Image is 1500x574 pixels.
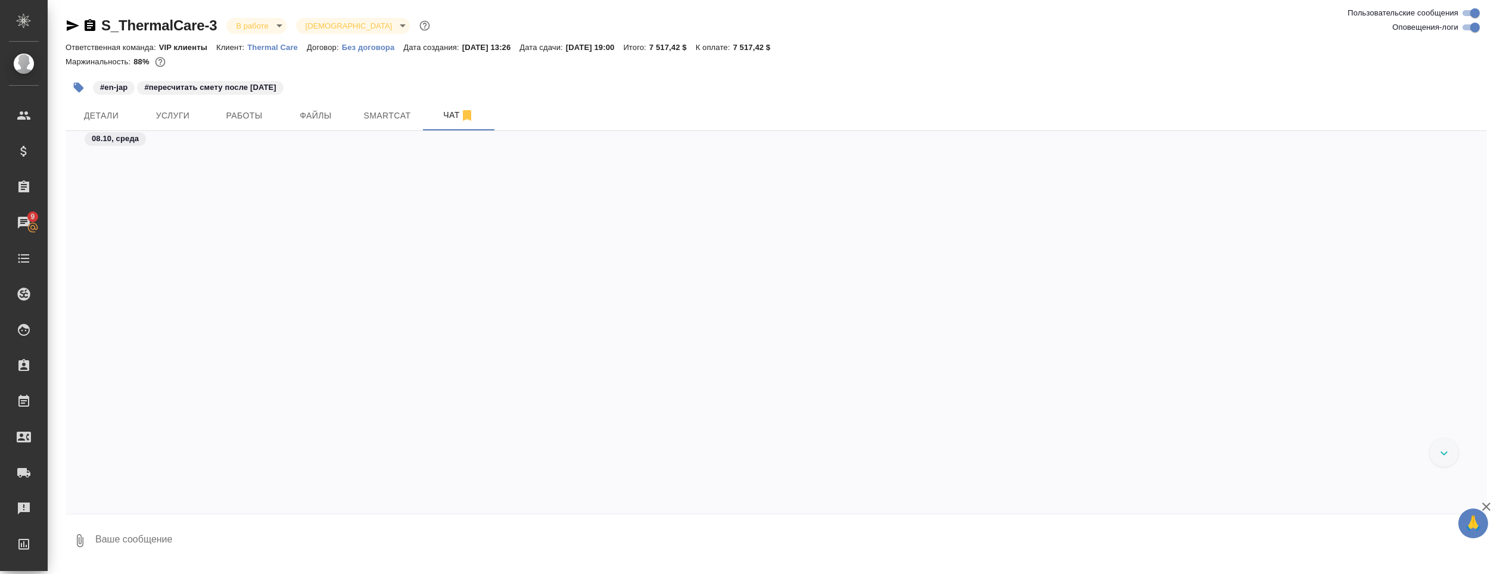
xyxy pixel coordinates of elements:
[1392,21,1458,33] span: Оповещения-логи
[1458,509,1488,538] button: 🙏
[144,82,276,93] p: #пересчитать смету после [DATE]
[1463,511,1483,536] span: 🙏
[417,18,432,33] button: Доп статусы указывают на важность/срочность заказа
[226,18,286,34] div: В работе
[733,43,779,52] p: 7 517,42 $
[287,108,344,123] span: Файлы
[83,18,97,33] button: Скопировать ссылку
[66,43,159,52] p: Ответственная команда:
[1347,7,1458,19] span: Пользовательские сообщения
[247,43,307,52] p: Thermal Care
[66,18,80,33] button: Скопировать ссылку для ЯМессенджера
[342,43,404,52] p: Без договора
[296,18,410,34] div: В работе
[3,208,45,238] a: 9
[403,43,462,52] p: Дата создания:
[519,43,565,52] p: Дата сдачи:
[460,108,474,123] svg: Отписаться
[66,57,133,66] p: Маржинальность:
[232,21,272,31] button: В работе
[216,43,247,52] p: Клиент:
[92,133,139,145] p: 08.10, среда
[430,108,487,123] span: Чат
[133,57,152,66] p: 88%
[144,108,201,123] span: Услуги
[159,43,216,52] p: VIP клиенты
[623,43,649,52] p: Итого:
[359,108,416,123] span: Smartcat
[462,43,520,52] p: [DATE] 13:26
[302,21,396,31] button: [DEMOGRAPHIC_DATA]
[307,43,342,52] p: Договор:
[66,74,92,101] button: Добавить тэг
[649,43,696,52] p: 7 517,42 $
[247,42,307,52] a: Thermal Care
[696,43,733,52] p: К оплате:
[216,108,273,123] span: Работы
[100,82,127,93] p: #en-jap
[101,17,217,33] a: S_ThermalCare-3
[566,43,624,52] p: [DATE] 19:00
[92,82,136,92] span: en-jap
[342,42,404,52] a: Без договора
[73,108,130,123] span: Детали
[23,211,42,223] span: 9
